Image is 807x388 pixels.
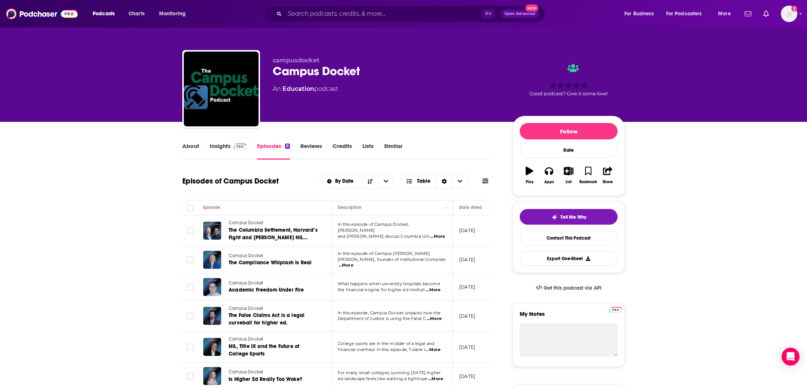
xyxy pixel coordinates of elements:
a: Academic Freedom Under Fire [229,286,318,294]
button: open menu [713,8,740,20]
a: The False Claims Act is a legal curveball for higher ed. [229,312,318,327]
span: Academic Freedom Under Fire [229,287,304,293]
a: Charts [124,8,149,20]
button: Sort Direction [362,174,378,188]
p: [DATE] [459,313,475,319]
button: Bookmark [578,162,598,189]
label: My Notes [520,310,618,323]
a: Education [282,85,314,92]
a: Credits [333,142,352,160]
span: Good podcast? Give it some love! [529,91,608,96]
span: ed landscape feels like walking a tightrope [338,376,427,381]
button: Export One-Sheet [520,251,618,266]
div: Description [338,203,362,212]
p: [DATE] [459,344,475,350]
button: Column Actions [442,203,451,212]
span: ...More [426,347,440,353]
button: Follow [520,123,618,139]
button: Show profile menu [781,6,797,22]
span: What happens when university hospitals become [338,281,440,286]
span: financial overhaul. In this episode, Tulane l [338,347,425,352]
span: The False Claims Act is a legal curveball for higher ed. [229,312,304,326]
svg: Add a profile image [791,6,797,12]
button: open menu [87,8,124,20]
a: Show notifications dropdown [760,7,772,20]
a: Campus Docket [229,220,318,227]
span: [PERSON_NAME], founder of Institutional Complian [338,257,446,262]
a: Show notifications dropdown [742,7,754,20]
span: Campus Docket [229,280,263,286]
span: Toggle select row [187,284,194,290]
span: the financial engine for higher ed instituti [338,287,425,292]
span: Table [417,179,430,184]
button: Play [520,162,539,189]
button: open menu [320,179,362,184]
div: Bookmark [579,180,597,184]
a: Campus Docket [229,336,318,343]
div: Date Aired [459,203,482,212]
img: Podchaser Pro [609,307,622,313]
span: campusdocket [273,57,319,64]
div: An podcast [273,84,338,93]
span: ...More [338,262,353,268]
button: open menu [154,8,195,20]
a: The Compliance Whiplash Is Real [229,259,318,267]
span: Campus Docket [229,369,263,375]
p: [DATE] [459,256,475,263]
span: The Columbia Settlement, Harvard’s Fight and [PERSON_NAME] NIL Order [229,227,318,248]
a: Campus Docket [229,369,318,376]
h2: Choose View [400,174,468,189]
span: More [718,9,731,19]
a: NIL, Title IX and the Future of College Sports [229,343,318,358]
a: Campus Docket [229,305,318,312]
h1: Episodes of Campus Docket [182,176,279,186]
h2: Choose List sort [320,174,394,189]
a: Episodes8 [257,142,290,160]
span: College sports are in the middle of a legal and [338,341,434,346]
span: Is Higher Ed Really Too Woke? [229,376,302,382]
div: Search podcasts, credits, & more... [271,5,552,22]
span: In this episode of Campus [PERSON_NAME] [338,251,430,256]
span: In this episode, Campus Docket unpacks how the [338,310,440,315]
span: For Podcasters [666,9,702,19]
div: Episode [203,203,220,212]
span: Podcasts [93,9,115,19]
span: and [PERSON_NAME] discuss Columbia Uni [338,234,430,239]
a: Pro website [609,306,622,313]
span: ...More [427,316,442,322]
div: 8 [285,144,290,149]
a: Reviews [300,142,322,160]
span: In this episode of Campus Docket, [PERSON_NAME] [338,222,409,233]
span: Monitoring [159,9,186,19]
span: Tell Me Why [560,214,586,220]
a: Campus Docket [229,253,318,259]
div: List [566,180,572,184]
span: New [525,4,539,12]
a: InsightsPodchaser Pro [210,142,247,160]
button: open menu [619,8,663,20]
span: Toggle select row [187,227,194,234]
span: Get this podcast via API [544,285,602,291]
span: Campus Docket [229,253,263,258]
div: Play [526,180,534,184]
a: Podchaser - Follow, Share and Rate Podcasts [6,7,78,21]
button: open menu [661,8,713,20]
span: Toggle select row [187,256,194,263]
a: Lists [362,142,374,160]
span: Charts [129,9,145,19]
span: Open Advanced [504,12,535,16]
button: open menu [378,174,393,188]
img: tell me why sparkle [551,214,557,220]
button: Open AdvancedNew [501,9,539,18]
span: By Date [335,179,356,184]
span: Toggle select row [187,373,194,379]
img: Podchaser Pro [234,144,247,150]
button: tell me why sparkleTell Me Why [520,209,618,225]
div: Good podcast? Give it some love! [513,57,625,103]
span: The Compliance Whiplash Is Real [229,259,312,266]
span: For many small colleges, surviving [DATE] higher [338,370,440,375]
p: [DATE] [459,227,475,234]
span: Logged in as FIREPodchaser25 [781,6,797,22]
span: Department of Justice is using the False C [338,316,426,321]
span: ...More [426,287,440,293]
